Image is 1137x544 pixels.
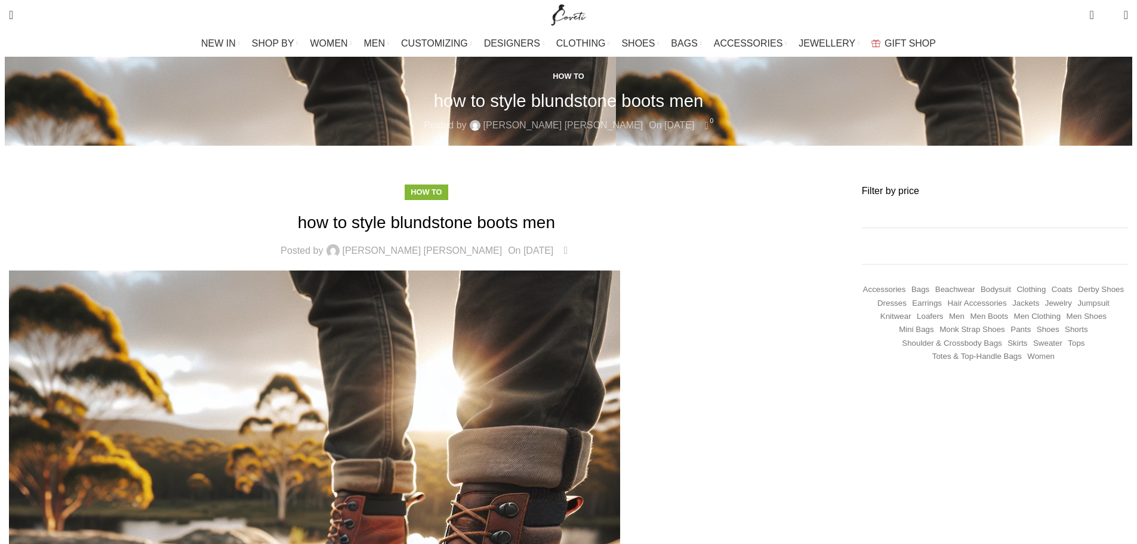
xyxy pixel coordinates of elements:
[1045,298,1072,309] a: Jewelry (427 items)
[483,118,643,133] a: [PERSON_NAME] [PERSON_NAME]
[970,311,1008,322] a: Men Boots (296 items)
[871,39,880,47] img: GiftBag
[401,38,468,49] span: CUSTOMIZING
[902,338,1002,349] a: Shoulder & Crossbody Bags (672 items)
[911,284,929,296] a: Bags (1,744 items)
[484,32,544,56] a: DESIGNERS
[3,3,19,27] a: Search
[714,32,787,56] a: ACCESSORIES
[1016,284,1046,296] a: Clothing (19,146 items)
[252,32,298,56] a: SHOP BY
[714,38,783,49] span: ACCESSORIES
[917,311,943,322] a: Loafers (193 items)
[553,72,584,81] a: How to
[935,284,975,296] a: Beachwear (451 items)
[932,351,1022,362] a: Totes & Top-Handle Bags (361 items)
[1090,6,1099,15] span: 0
[1014,311,1061,322] a: Men Clothing (418 items)
[1027,351,1055,362] a: Women (22,421 items)
[981,284,1011,296] a: Bodysuit (156 items)
[252,38,294,49] span: SHOP BY
[281,246,323,256] span: Posted by
[508,245,553,256] time: On [DATE]
[1083,3,1099,27] a: 0
[1078,284,1124,296] a: Derby shoes (233 items)
[649,120,694,130] time: On [DATE]
[1068,338,1084,349] a: Tops (3,127 items)
[559,243,572,259] a: 0
[1033,338,1062,349] a: Sweater (254 items)
[862,185,1128,198] h3: Filter by price
[671,32,701,56] a: BAGS
[364,32,389,56] a: MEN
[310,38,348,49] span: WOMEN
[700,118,713,133] a: 0
[707,116,716,125] span: 0
[1010,324,1031,336] a: Pants (1,415 items)
[1105,12,1114,21] span: 0
[1065,324,1088,336] a: Shorts (326 items)
[1103,3,1115,27] div: My Wishlist
[871,32,936,56] a: GIFT SHOP
[326,244,340,257] img: author-avatar
[9,211,844,234] h1: how to style blundstone boots men
[799,38,855,49] span: JEWELLERY
[201,38,236,49] span: NEW IN
[364,38,386,49] span: MEN
[1012,298,1039,309] a: Jackets (1,266 items)
[201,32,240,56] a: NEW IN
[799,32,859,56] a: JEWELLERY
[3,32,1134,56] div: Main navigation
[470,120,480,131] img: author-avatar
[947,298,1006,309] a: Hair Accessories (245 items)
[671,38,697,49] span: BAGS
[434,90,704,111] h1: how to style blundstone boots men
[484,38,540,49] span: DESIGNERS
[1077,298,1109,309] a: Jumpsuit (156 items)
[549,9,588,19] a: Site logo
[949,311,965,322] a: Men (1,906 items)
[912,298,942,309] a: Earrings (192 items)
[566,242,575,251] span: 0
[885,38,936,49] span: GIFT SHOP
[424,118,466,133] span: Posted by
[1052,284,1073,296] a: Coats (432 items)
[411,188,442,196] a: How to
[877,298,907,309] a: Dresses (9,791 items)
[621,38,655,49] span: SHOES
[1067,311,1107,322] a: Men Shoes (1,372 items)
[621,32,659,56] a: SHOES
[343,246,503,256] a: [PERSON_NAME] [PERSON_NAME]
[939,324,1005,336] a: Monk strap shoes (262 items)
[556,38,606,49] span: CLOTHING
[556,32,610,56] a: CLOTHING
[880,311,911,322] a: Knitwear (496 items)
[1037,324,1059,336] a: Shoes (294 items)
[863,284,906,296] a: Accessories (745 items)
[899,324,934,336] a: Mini Bags (367 items)
[401,32,472,56] a: CUSTOMIZING
[310,32,352,56] a: WOMEN
[1007,338,1027,349] a: Skirts (1,102 items)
